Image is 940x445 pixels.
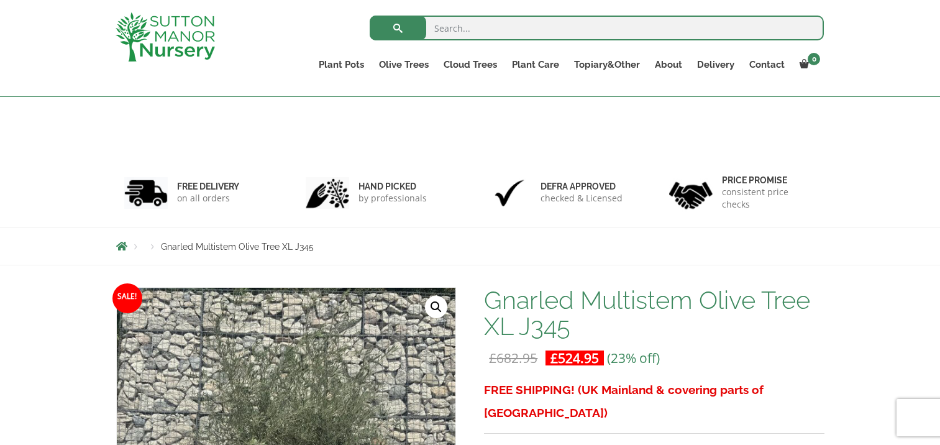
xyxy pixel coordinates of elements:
[550,349,558,367] span: £
[722,175,816,186] h6: Price promise
[690,56,742,73] a: Delivery
[116,241,824,251] nav: Breadcrumbs
[425,296,447,318] a: View full-screen image gallery
[488,177,531,209] img: 3.jpg
[177,181,239,192] h6: FREE DELIVERY
[792,56,824,73] a: 0
[541,181,623,192] h6: Defra approved
[742,56,792,73] a: Contact
[484,287,824,339] h1: Gnarled Multistem Olive Tree XL J345
[436,56,504,73] a: Cloud Trees
[541,192,623,204] p: checked & Licensed
[669,174,713,212] img: 4.jpg
[489,349,537,367] bdi: 682.95
[647,56,690,73] a: About
[370,16,824,40] input: Search...
[358,181,427,192] h6: hand picked
[358,192,427,204] p: by professionals
[372,56,436,73] a: Olive Trees
[504,56,567,73] a: Plant Care
[177,192,239,204] p: on all orders
[607,349,660,367] span: (23% off)
[550,349,599,367] bdi: 524.95
[306,177,349,209] img: 2.jpg
[484,378,824,424] h3: FREE SHIPPING! (UK Mainland & covering parts of [GEOGRAPHIC_DATA])
[567,56,647,73] a: Topiary&Other
[112,283,142,313] span: Sale!
[722,186,816,211] p: consistent price checks
[311,56,372,73] a: Plant Pots
[161,242,314,252] span: Gnarled Multistem Olive Tree XL J345
[116,12,215,62] img: logo
[489,349,496,367] span: £
[124,177,168,209] img: 1.jpg
[808,53,820,65] span: 0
